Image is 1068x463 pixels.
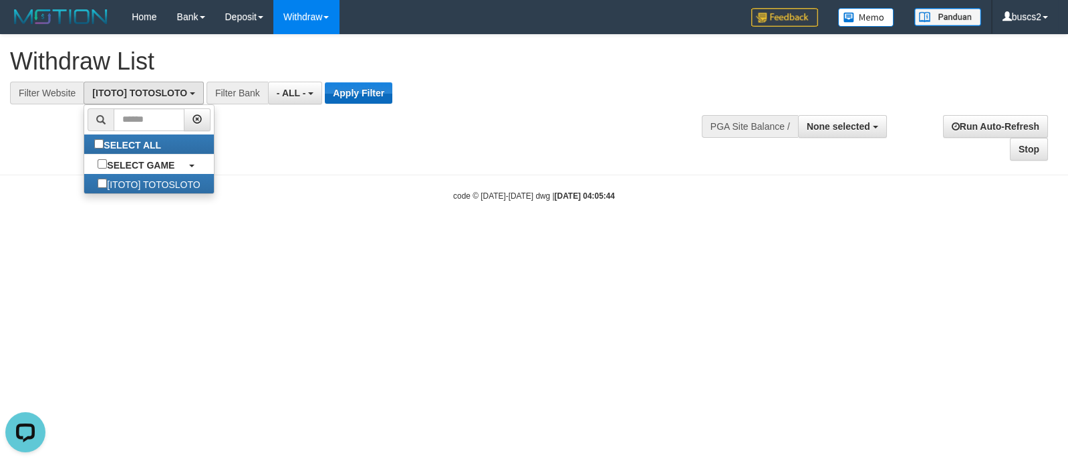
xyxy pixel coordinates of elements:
span: - ALL - [277,88,306,98]
input: [ITOTO] TOTOSLOTO [98,179,107,188]
div: Filter Bank [207,82,268,104]
h1: Withdraw List [10,48,698,75]
button: - ALL - [268,82,322,104]
a: SELECT GAME [84,155,213,174]
label: SELECT ALL [84,134,174,154]
span: [ITOTO] TOTOSLOTO [92,88,187,98]
img: MOTION_logo.png [10,7,112,27]
input: SELECT GAME [98,159,107,169]
button: Open LiveChat chat widget [5,5,45,45]
button: None selected [798,115,887,138]
b: SELECT GAME [107,160,174,171]
button: [ITOTO] TOTOSLOTO [84,82,204,104]
img: Button%20Memo.svg [838,8,894,27]
a: Stop [1010,138,1048,161]
img: panduan.png [914,8,981,26]
strong: [DATE] 04:05:44 [555,191,615,201]
img: Feedback.jpg [751,8,818,27]
input: SELECT ALL [94,139,104,149]
div: PGA Site Balance / [702,115,798,138]
div: Filter Website [10,82,84,104]
a: Run Auto-Refresh [943,115,1048,138]
button: Apply Filter [325,82,392,104]
label: [ITOTO] TOTOSLOTO [84,174,213,193]
span: None selected [807,121,870,132]
small: code © [DATE]-[DATE] dwg | [453,191,615,201]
